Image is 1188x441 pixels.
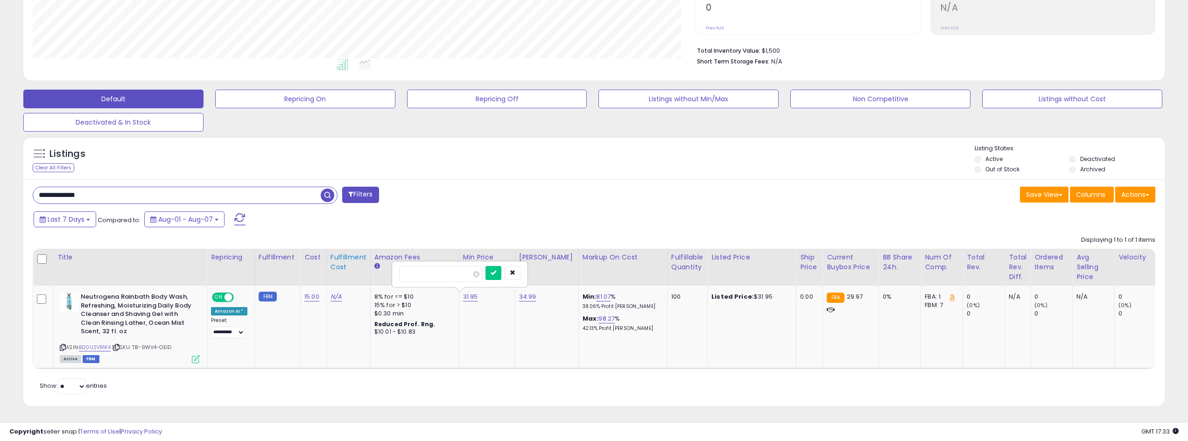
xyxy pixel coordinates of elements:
span: OFF [232,294,247,301]
label: Active [985,155,1003,163]
div: seller snap | | [9,427,162,436]
small: (0%) [967,301,980,309]
a: 34.99 [519,292,536,301]
strong: Copyright [9,427,43,436]
div: Amazon Fees [374,252,455,262]
div: Avg Selling Price [1076,252,1111,282]
span: Compared to: [98,216,141,224]
div: 0 [1118,309,1156,318]
button: Repricing Off [407,90,587,108]
div: 8% for <= $10 [374,293,452,301]
a: Terms of Use [80,427,120,436]
div: $10.01 - $10.83 [374,328,452,336]
label: Archived [1080,165,1105,173]
button: Aug-01 - Aug-07 [144,211,225,227]
div: BB Share 24h. [883,252,917,272]
div: 100 [671,293,700,301]
b: Min: [583,292,597,301]
b: Listed Price: [711,292,754,301]
small: Prev: N/A [706,25,724,31]
div: Preset: [211,317,247,338]
h5: Listings [49,147,85,161]
button: Deactivated & In Stock [23,113,204,132]
div: ASIN: [60,293,200,362]
button: Save View [1020,187,1068,203]
span: N/A [771,57,782,66]
span: 29.97 [847,292,863,301]
div: Clear All Filters [33,163,74,172]
h2: 0 [706,2,920,15]
div: 0 [1118,293,1156,301]
button: Listings without Cost [982,90,1162,108]
a: 15.00 [304,292,319,301]
div: Displaying 1 to 1 of 1 items [1081,236,1155,245]
p: Listing States: [975,144,1165,153]
span: FBM [83,355,99,363]
div: Title [57,252,203,262]
div: 0 [1034,309,1072,318]
b: Reduced Prof. Rng. [374,320,436,328]
small: Prev: N/A [941,25,959,31]
div: Fulfillment Cost [330,252,366,272]
div: $31.95 [711,293,789,301]
div: Ordered Items [1034,252,1068,272]
div: Min Price [463,252,511,262]
div: Cost [304,252,323,262]
div: Amazon AI * [211,307,247,315]
div: Velocity [1118,252,1153,262]
div: Fulfillable Quantity [671,252,703,272]
span: Last 7 Days [48,215,84,224]
label: Out of Stock [985,165,1019,173]
p: 38.06% Profit [PERSON_NAME] [583,303,660,310]
button: Last 7 Days [34,211,96,227]
a: Privacy Policy [121,427,162,436]
th: The percentage added to the cost of goods (COGS) that forms the calculator for Min & Max prices. [578,249,667,286]
p: 42.13% Profit [PERSON_NAME] [583,325,660,332]
small: FBA [827,293,844,303]
div: Listed Price [711,252,792,262]
span: | SKU: T8-9WV4-OEID [112,343,171,351]
a: 31.95 [463,292,478,301]
div: N/A [1009,293,1023,301]
div: Num of Comp. [925,252,959,272]
div: % [583,315,660,332]
button: Actions [1115,187,1155,203]
div: [PERSON_NAME] [519,252,575,262]
div: 0 [967,309,1005,318]
b: Short Term Storage Fees: [697,57,770,65]
a: 81.07 [596,292,611,301]
div: % [583,293,660,310]
small: Amazon Fees. [374,262,380,271]
div: Ship Price [800,252,819,272]
div: Total Rev. Diff. [1009,252,1026,282]
div: 0 [1034,293,1072,301]
div: 0 [967,293,1005,301]
div: Markup on Cost [583,252,663,262]
h2: N/A [941,2,1155,15]
span: All listings currently available for purchase on Amazon [60,355,81,363]
div: FBM: 7 [925,301,956,309]
div: 15% for > $10 [374,301,452,309]
div: Current Buybox Price [827,252,875,272]
button: Listings without Min/Max [598,90,779,108]
div: 0.00 [800,293,815,301]
button: Default [23,90,204,108]
b: Neutrogena Rainbath Body Wash, Refreshing, Moisturizing Daily Body Cleanser and Shaving Gel with ... [81,293,194,338]
div: Total Rev. [967,252,1001,272]
small: FBM [259,292,277,301]
span: Show: entries [40,381,107,390]
b: Max: [583,314,599,323]
span: Columns [1076,190,1105,199]
span: ON [213,294,225,301]
div: N/A [1076,293,1107,301]
div: 0% [883,293,914,301]
div: FBA: 1 [925,293,956,301]
a: B00U2VR1K4 [79,343,111,351]
button: Columns [1070,187,1114,203]
small: (0%) [1118,301,1132,309]
button: Filters [342,187,379,203]
span: Aug-01 - Aug-07 [158,215,213,224]
div: Repricing [211,252,251,262]
button: Non Competitive [790,90,970,108]
a: 98.27 [598,314,615,323]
